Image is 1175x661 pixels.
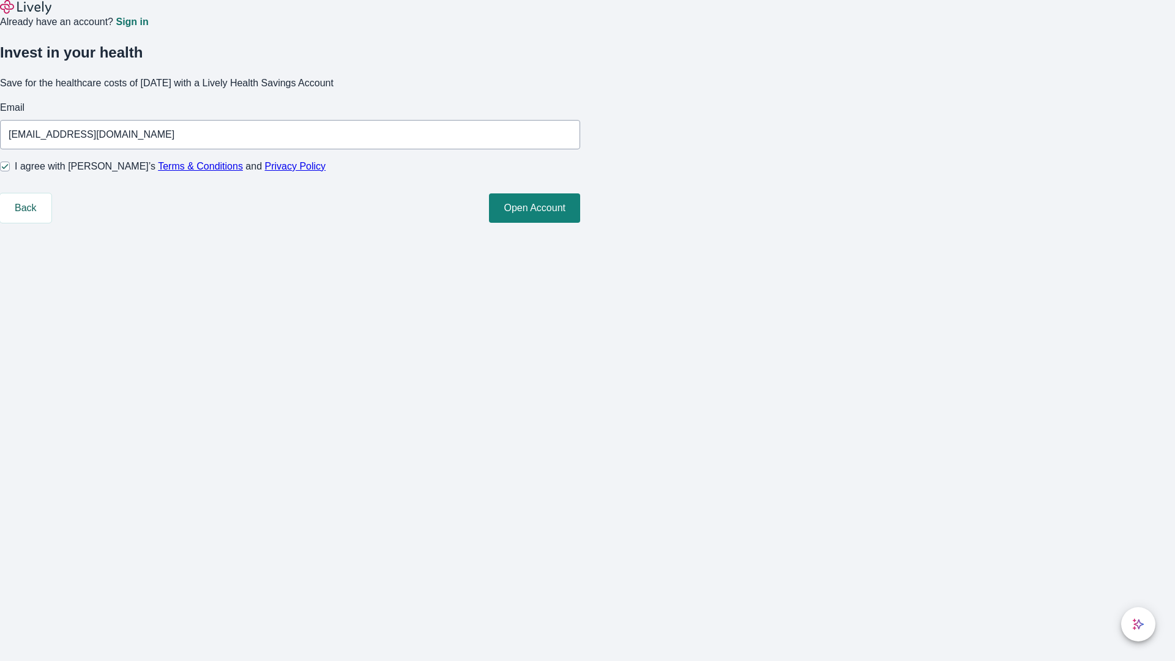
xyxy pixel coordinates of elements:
a: Sign in [116,17,148,27]
svg: Lively AI Assistant [1132,618,1144,630]
a: Privacy Policy [265,161,326,171]
a: Terms & Conditions [158,161,243,171]
span: I agree with [PERSON_NAME]’s and [15,159,326,174]
button: chat [1121,607,1155,641]
button: Open Account [489,193,580,223]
